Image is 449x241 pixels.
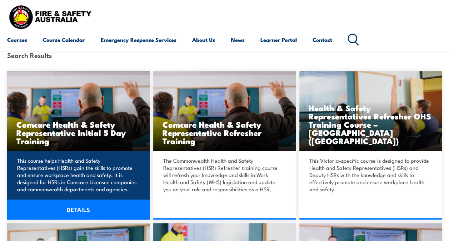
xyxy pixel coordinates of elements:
a: Courses [7,31,27,48]
a: Emergency Response Services [101,31,176,48]
h3: Comcare Health & Safety Representative Initial 5 Day Training [16,120,140,145]
img: Health & Safety Representatives Initial OHS Training Course (VIC) [299,71,442,151]
a: Course Calendar [43,31,85,48]
img: Comcare Health & Safety Representative Initial 5 Day TRAINING [153,71,296,151]
h3: Comcare Health & Safety Representative Refresher Training [163,120,286,145]
p: The Commonwealth Health and Safety Representatives (HSR) Refresher training course will refresh y... [163,157,284,193]
a: Comcare Health & Safety Representative Refresher Training [153,71,296,151]
a: News [231,31,245,48]
h3: Health & Safety Representatives Refresher OHS Training Course – [GEOGRAPHIC_DATA] ([GEOGRAPHIC_DA... [309,104,433,145]
p: This Victoria-specific course is designed to provide Health and Safety Representatives (HSRs) and... [309,157,430,193]
p: This course helps Health and Safety Representatives (HSRs) gain the skills to promote and ensure ... [17,157,138,193]
a: Learner Portal [260,31,297,48]
a: About Us [192,31,215,48]
a: DETAILS [7,200,150,220]
a: Health & Safety Representatives Refresher OHS Training Course – [GEOGRAPHIC_DATA] ([GEOGRAPHIC_DA... [299,71,442,151]
a: Contact [313,31,332,48]
a: Comcare Health & Safety Representative Initial 5 Day Training [7,71,150,151]
img: Comcare Health & Safety Representative Initial 5 Day TRAINING [7,71,150,151]
strong: Search Results [7,50,52,60]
